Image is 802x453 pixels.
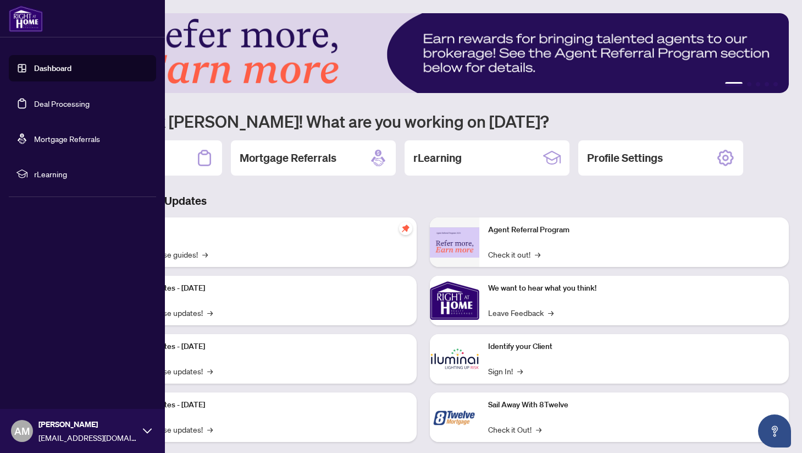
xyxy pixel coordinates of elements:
h2: rLearning [413,150,462,166]
button: 2 [747,82,751,86]
a: Deal Processing [34,99,90,108]
span: → [535,248,540,260]
p: Platform Updates - [DATE] [115,282,408,294]
a: Check it Out!→ [488,423,541,435]
h3: Brokerage & Industry Updates [57,193,789,209]
span: → [207,423,213,435]
p: Self-Help [115,224,408,236]
p: Platform Updates - [DATE] [115,399,408,411]
img: Agent Referral Program [430,227,479,258]
h1: Welcome back [PERSON_NAME]! What are you working on [DATE]? [57,111,789,132]
span: → [517,365,523,377]
button: 4 [765,82,769,86]
a: Dashboard [34,63,71,73]
button: 3 [756,82,760,86]
p: Agent Referral Program [488,224,781,236]
span: [PERSON_NAME] [38,418,137,430]
span: [EMAIL_ADDRESS][DOMAIN_NAME] [38,432,137,444]
p: We want to hear what you think! [488,282,781,294]
p: Identify your Client [488,341,781,353]
img: We want to hear what you think! [430,276,479,325]
span: → [202,248,208,260]
span: rLearning [34,168,148,180]
img: logo [9,6,43,32]
h2: Mortgage Referrals [240,150,336,166]
button: 1 [725,82,743,86]
img: Identify your Client [430,334,479,384]
span: pushpin [399,222,412,235]
img: Sail Away With 8Twelve [430,392,479,442]
p: Sail Away With 8Twelve [488,399,781,411]
span: → [548,307,554,319]
span: → [207,307,213,319]
p: Platform Updates - [DATE] [115,341,408,353]
a: Check it out!→ [488,248,540,260]
a: Leave Feedback→ [488,307,554,319]
button: Open asap [758,414,791,447]
h2: Profile Settings [587,150,663,166]
span: → [207,365,213,377]
button: 5 [773,82,778,86]
span: → [536,423,541,435]
img: Slide 0 [57,13,789,93]
a: Sign In!→ [488,365,523,377]
span: AM [14,423,30,439]
a: Mortgage Referrals [34,134,100,144]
